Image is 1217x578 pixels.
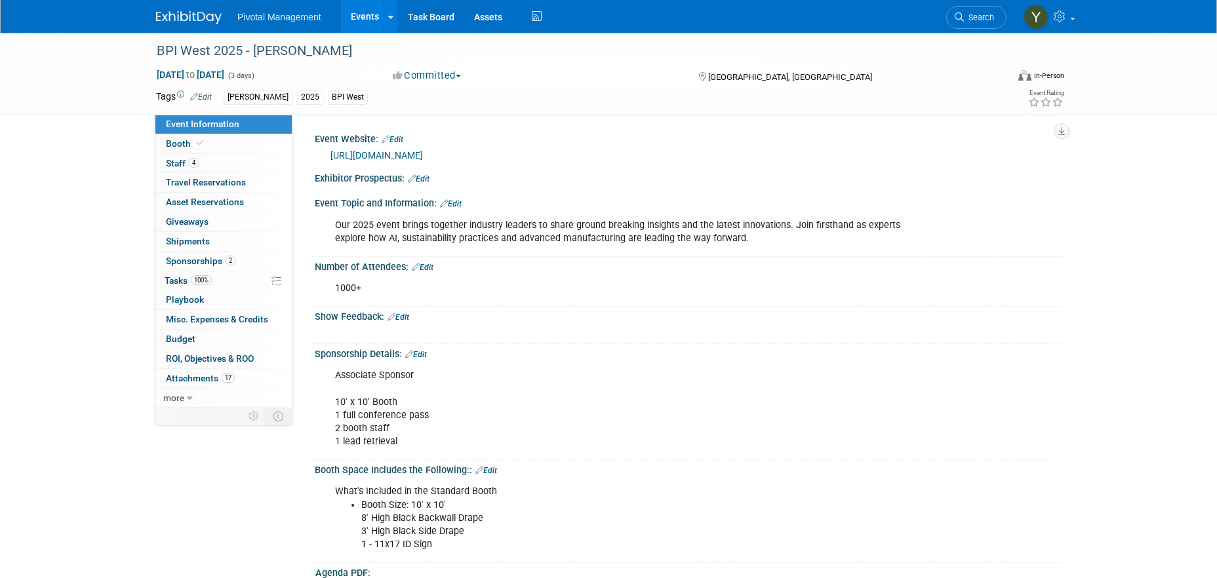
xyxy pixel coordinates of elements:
[184,69,197,80] span: to
[156,11,222,24] img: ExhibitDay
[222,373,235,383] span: 17
[328,90,368,104] div: BPI West
[152,39,987,63] div: BPI West 2025 - [PERSON_NAME]
[412,263,433,272] a: Edit
[964,12,994,22] span: Search
[1033,71,1064,81] div: In-Person
[224,90,292,104] div: [PERSON_NAME]
[315,307,1061,324] div: Show Feedback:
[388,313,409,322] a: Edit
[191,275,212,285] span: 100%
[929,68,1064,88] div: Event Format
[405,350,427,359] a: Edit
[166,158,199,168] span: Staff
[388,69,466,83] button: Committed
[1024,5,1048,29] img: Yen Wolf
[243,408,266,425] td: Personalize Event Tab Strip
[166,294,204,305] span: Playbook
[166,236,210,246] span: Shipments
[155,134,292,153] a: Booth
[166,119,239,129] span: Event Information
[1018,70,1031,81] img: Format-Inperson.png
[155,349,292,368] a: ROI, Objectives & ROO
[440,199,462,208] a: Edit
[190,92,212,102] a: Edit
[155,115,292,134] a: Event Information
[163,393,184,403] span: more
[155,389,292,408] a: more
[155,290,292,309] a: Playbook
[315,460,1061,477] div: Booth Space Includes the Following::
[315,129,1061,146] div: Event Website:
[166,138,206,149] span: Booth
[166,353,254,364] span: ROI, Objectives & ROO
[155,193,292,212] a: Asset Reservations
[165,275,212,286] span: Tasks
[475,466,497,475] a: Edit
[226,256,235,265] span: 2
[266,408,292,425] td: Toggle Event Tabs
[326,478,917,557] div: What's Included in the Standard Booth
[155,271,292,290] a: Tasks100%
[361,499,909,551] li: Booth Size: 10' x 10' 8' High Black Backwall Drape 3' High Black Side Drape 1 - 11x17 ID Sign
[166,216,209,227] span: Giveaways
[227,71,254,80] span: (3 days)
[326,362,917,454] div: Associate Sponsor 10' x 10' Booth 1 full conference pass 2 booth staff 1 lead retrieval
[156,69,225,81] span: [DATE] [DATE]
[166,314,268,324] span: Misc. Expenses & Credits
[315,344,1061,361] div: Sponsorship Details:
[1028,90,1064,96] div: Event Rating
[155,310,292,329] a: Misc. Expenses & Credits
[708,72,872,82] span: [GEOGRAPHIC_DATA], [GEOGRAPHIC_DATA]
[155,173,292,192] a: Travel Reservations
[315,257,1061,274] div: Number of Attendees:
[297,90,323,104] div: 2025
[155,232,292,251] a: Shipments
[237,12,321,22] span: Pivotal Management
[326,212,917,252] div: Our 2025 event brings together industry leaders to share ground breaking insights and the latest ...
[315,193,1061,210] div: Event Topic and Information:
[155,330,292,349] a: Budget
[166,197,244,207] span: Asset Reservations
[155,252,292,271] a: Sponsorships2
[408,174,429,183] a: Edit
[315,168,1061,185] div: Exhibitor Prospectus:
[156,90,212,105] td: Tags
[166,373,235,383] span: Attachments
[155,212,292,231] a: Giveaways
[166,177,246,187] span: Travel Reservations
[155,154,292,173] a: Staff4
[166,334,195,344] span: Budget
[155,369,292,388] a: Attachments17
[197,140,203,147] i: Booth reservation complete
[189,158,199,168] span: 4
[946,6,1007,29] a: Search
[382,135,403,144] a: Edit
[166,256,235,266] span: Sponsorships
[326,275,917,301] div: 1000+
[330,150,423,161] a: [URL][DOMAIN_NAME]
